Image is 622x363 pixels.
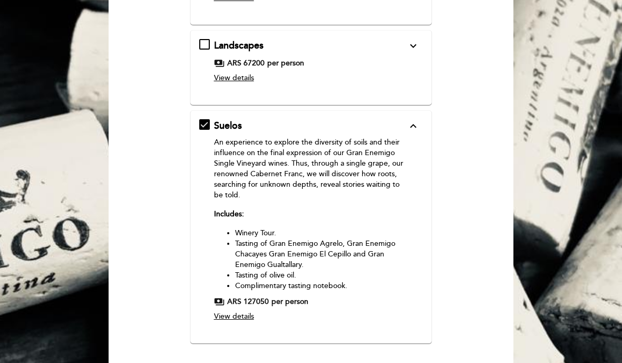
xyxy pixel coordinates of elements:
[214,297,225,307] span: payments
[404,119,423,133] button: expand_less
[214,209,244,218] strong: Includes:
[199,39,423,88] md-checkbox: Landscapes expand_more An experience to travel through Mendoza and its landscapes through the win...
[404,39,423,53] button: expand_more
[267,58,304,69] span: per person
[214,73,254,82] span: View details
[235,238,407,270] li: Tasting of Gran Enemigo Agrelo, Gran Enemigo Chacayes Gran Enemigo El Cepillo and Gran Enemigo Gu...
[214,58,225,69] span: payments
[199,119,423,326] md-checkbox: Suelos expand_more An experience to explore the diversity of soils and their influence on the fin...
[271,297,308,307] span: per person
[214,40,264,51] span: Landscapes
[227,297,269,307] span: ARS 127050
[214,137,407,200] p: An experience to explore the diversity of soils and their influence on the final expression of ou...
[407,40,420,52] i: expand_more
[214,312,254,321] span: View details
[227,58,265,69] span: ARS 67200
[235,270,407,281] li: Tasting of olive oil.
[235,281,407,291] li: Complimentary tasting notebook.
[235,228,407,238] li: Winery Tour.
[407,120,420,132] i: expand_less
[214,120,242,131] span: Suelos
